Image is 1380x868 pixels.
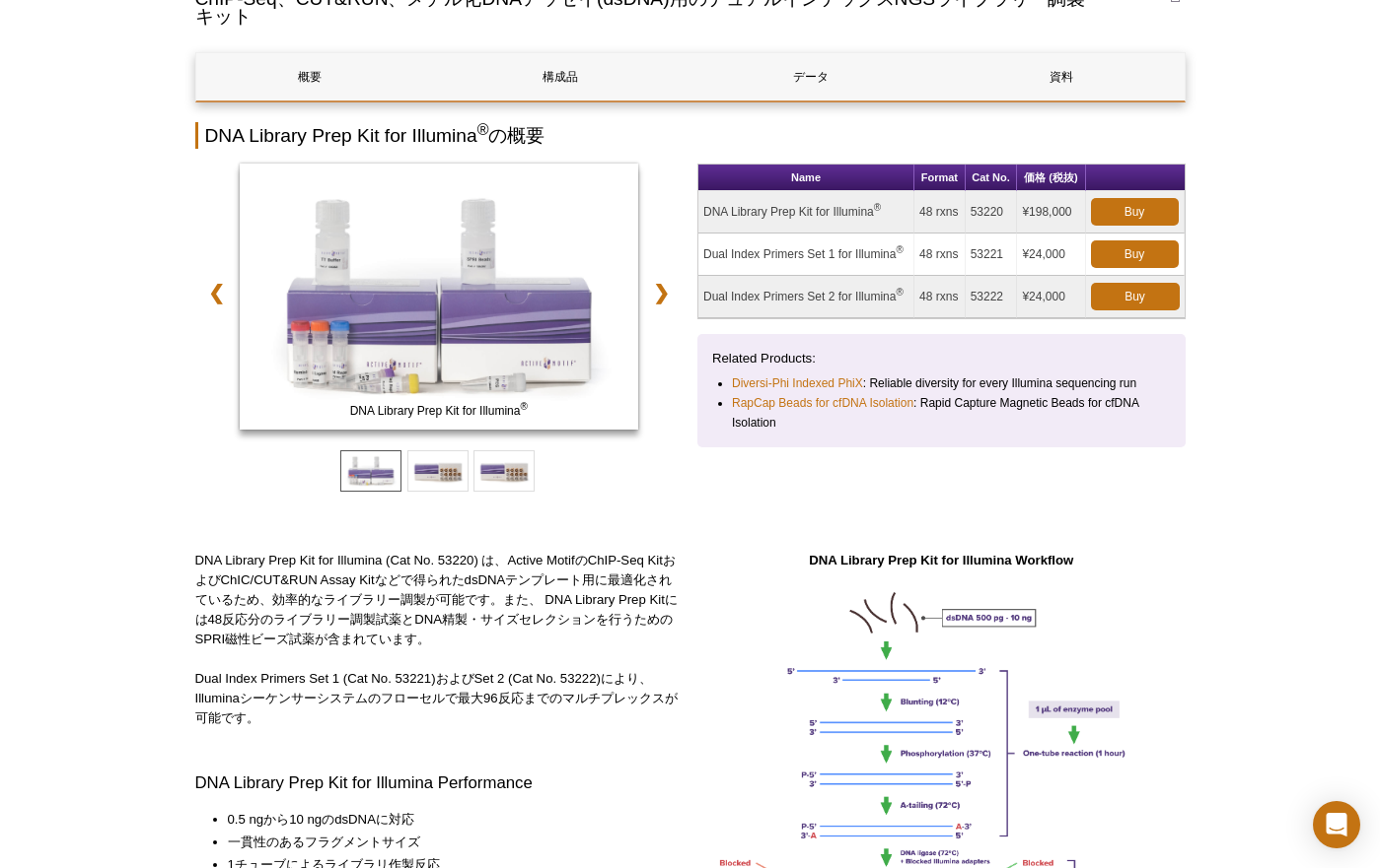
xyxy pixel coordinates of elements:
[697,53,925,100] a: データ
[914,165,966,191] th: Format
[914,234,966,276] td: 48 rxns
[809,553,1073,568] strong: DNA Library Prep Kit for Illumina Workflow
[1313,801,1360,848] div: Open Intercom Messenger
[244,401,634,421] span: DNA Library Prep Kit for Illumina
[914,191,966,234] td: 48 rxns
[240,164,639,435] a: DNA Library Prep Kit for Illumina
[520,401,527,412] sup: ®
[698,191,914,234] td: DNA Library Prep Kit for Illumina
[698,165,914,191] th: Name
[228,833,664,852] li: 一貫性のあるフラグメントサイズ
[240,164,639,430] img: DNA Library Prep Kit for Illumina
[196,53,424,100] a: 概要
[1091,198,1179,226] a: Buy
[874,202,881,213] sup: ®
[195,551,684,649] p: DNA Library Prep Kit for Illumina (Cat No. 53220) は、Active MotifのChIP-Seq KitおよびChIC/CUT&RUN Assa...
[1091,283,1180,310] a: Buy
[228,810,664,830] li: 0.5 ngから10 ngのdsDNAに対応
[948,53,1176,100] a: 資料
[732,373,863,393] a: Diversi-Phi Indexed PhiX
[1017,276,1085,318] td: ¥24,000
[698,234,914,276] td: Dual Index Primers Set 1 for Illumina
[640,270,683,315] a: ❯
[477,121,489,138] sup: ®
[914,276,966,318] td: 48 rxns
[195,270,238,315] a: ❮
[195,669,684,728] p: Dual Index Primers Set 1 (Cat No. 53221)およびSet 2 (Cat No. 53222)により、Illuminaシーケンサーシステムのフローセルで最大96...
[966,234,1018,276] td: 53221
[732,373,1153,393] li: : Reliable diversity for every Illumina sequencing run
[1017,191,1085,234] td: ¥198,000
[195,771,684,795] h3: DNA Library Prep Kit for Illumina Performance
[1017,234,1085,276] td: ¥24,000
[698,276,914,318] td: Dual Index Primers Set 2 for Illumina
[896,287,903,298] sup: ®
[1017,165,1085,191] th: 価格 (税抜)
[1091,240,1179,268] a: Buy
[966,165,1018,191] th: Cat No.
[966,191,1018,234] td: 53220
[195,122,1186,149] h2: DNA Library Prep Kit for Illumina の概要
[966,276,1018,318] td: 53222
[896,244,903,255] sup: ®
[447,53,675,100] a: 構成品
[732,393,913,413] a: RapCap Beads for cfDNA Isolation
[712,349,1171,368] p: Related Products:
[732,393,1153,433] li: : Rapid Capture Magnetic Beads for cfDNA Isolation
